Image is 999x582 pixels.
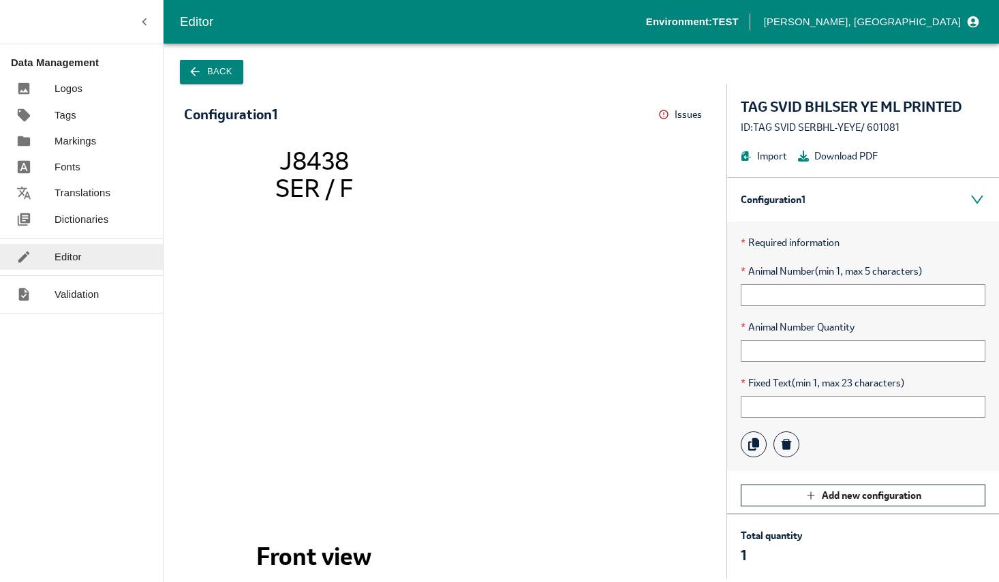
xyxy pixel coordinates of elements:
tspan: SER / F [275,172,353,203]
tspan: Front view [256,540,371,572]
p: Markings [55,134,96,149]
p: Data Management [11,55,163,70]
p: 1 [741,546,802,565]
p: Total quantity [741,528,802,543]
button: Import [741,149,787,164]
div: Configuration 1 [727,178,999,221]
p: Dictionaries [55,212,108,227]
button: Add new configuration [741,485,985,506]
p: Environment: TEST [646,14,739,29]
div: ID: TAG SVID SERBHL-YEYE / 601081 [741,120,985,135]
tspan: J8438 [279,144,349,176]
div: Editor [180,12,646,32]
p: Validation [55,287,99,302]
span: Fixed Text (min 1, max 23 characters) [741,376,985,390]
div: TAG SVID BHLSER YE ML PRINTED [741,97,985,117]
p: Fonts [55,159,80,174]
p: [PERSON_NAME], [GEOGRAPHIC_DATA] [764,14,961,29]
div: Configuration 1 [184,107,277,122]
button: Download PDF [798,149,878,164]
button: Issues [658,104,706,125]
span: Animal Number (min 1, max 5 characters) [741,264,985,279]
p: Tags [55,108,76,123]
button: profile [758,10,983,33]
p: Required information [741,235,985,250]
span: Animal Number Quantity [741,320,985,335]
p: Translations [55,185,110,200]
p: Logos [55,81,82,96]
button: Back [180,60,243,84]
p: Editor [55,249,82,264]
